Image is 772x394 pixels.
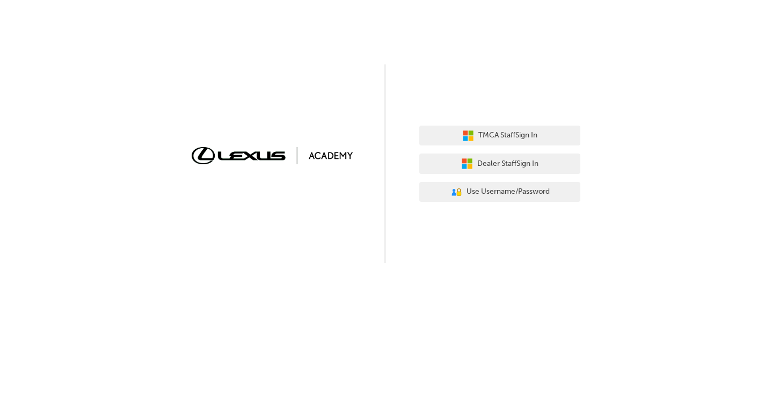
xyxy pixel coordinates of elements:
button: Dealer StaffSign In [419,154,580,174]
img: Trak [192,147,353,164]
button: TMCA StaffSign In [419,126,580,146]
span: TMCA Staff Sign In [478,129,537,142]
button: Use Username/Password [419,182,580,202]
span: Use Username/Password [467,186,550,198]
span: Dealer Staff Sign In [477,158,538,170]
